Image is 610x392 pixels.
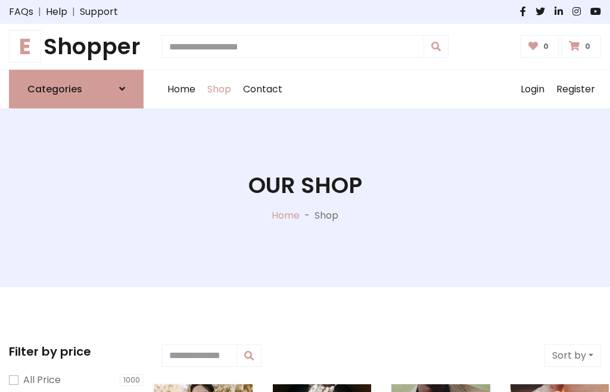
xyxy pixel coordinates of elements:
a: Register [550,70,601,108]
h6: Categories [27,83,82,95]
h5: Filter by price [9,344,144,359]
span: 0 [582,41,593,52]
a: Support [80,5,118,19]
h1: Shopper [9,33,144,60]
a: EShopper [9,33,144,60]
p: - [300,209,315,223]
a: Login [515,70,550,108]
a: Help [46,5,67,19]
a: FAQs [9,5,33,19]
span: | [67,5,80,19]
label: All Price [23,373,61,387]
a: Categories [9,70,144,108]
a: Home [161,70,201,108]
span: | [33,5,46,19]
a: Home [272,209,300,222]
span: 0 [540,41,552,52]
h1: Our Shop [248,172,362,199]
p: Shop [315,209,338,223]
a: 0 [521,35,559,58]
a: Shop [201,70,237,108]
a: 0 [561,35,601,58]
span: E [9,30,41,63]
a: Contact [237,70,288,108]
span: 1000 [120,374,144,386]
button: Sort by [544,344,601,367]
